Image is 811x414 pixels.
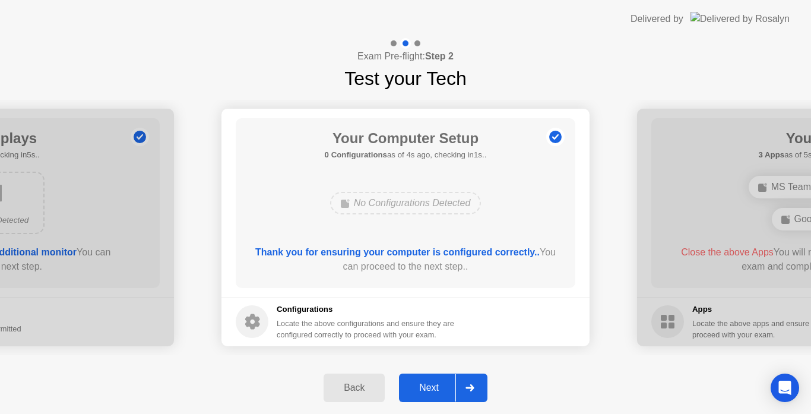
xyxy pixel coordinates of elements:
div: Open Intercom Messenger [771,374,799,402]
b: Thank you for ensuring your computer is configured correctly.. [255,247,540,257]
button: Back [324,374,385,402]
div: Locate the above configurations and ensure they are configured correctly to proceed with your exam. [277,318,457,340]
h5: as of 4s ago, checking in1s.. [325,149,487,161]
b: 0 Configurations [325,150,387,159]
div: Next [403,383,455,393]
button: Next [399,374,487,402]
b: Step 2 [425,51,454,61]
div: Delivered by [631,12,683,26]
h4: Exam Pre-flight: [357,49,454,64]
div: Back [327,383,381,393]
div: No Configurations Detected [330,192,481,214]
img: Delivered by Rosalyn [690,12,790,26]
div: You can proceed to the next step.. [253,245,559,274]
h5: Configurations [277,304,457,315]
h1: Your Computer Setup [325,128,487,149]
h1: Test your Tech [344,64,467,93]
